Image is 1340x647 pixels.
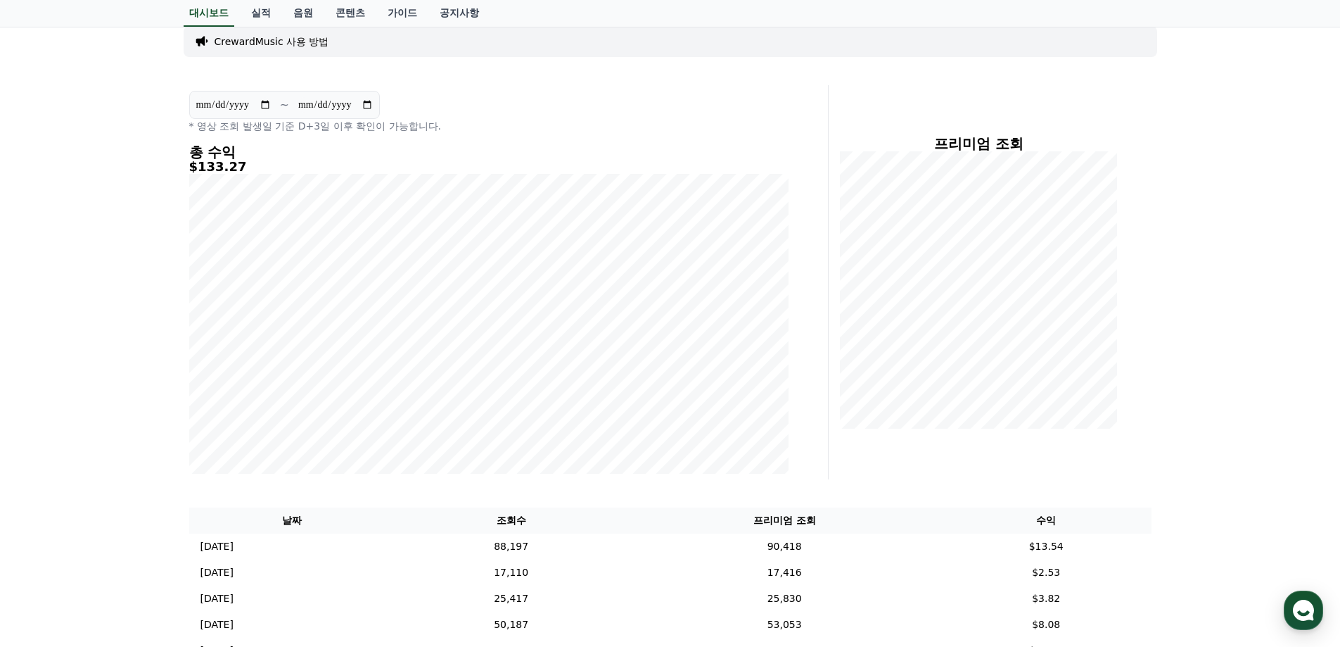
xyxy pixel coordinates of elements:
[215,34,329,49] a: CrewardMusic 사용 방법
[627,586,941,612] td: 25,830
[189,144,789,160] h4: 총 수익
[208,467,243,479] span: Settings
[395,560,627,586] td: 17,110
[627,534,941,560] td: 90,418
[181,446,270,482] a: Settings
[627,612,941,638] td: 53,053
[280,96,289,113] p: ~
[395,586,627,612] td: 25,417
[200,565,234,580] p: [DATE]
[200,591,234,606] p: [DATE]
[93,446,181,482] a: Messages
[840,136,1118,151] h4: 프리미엄 조회
[189,119,789,133] p: * 영상 조회 발생일 기준 D+3일 이후 확인이 가능합니다.
[941,534,1151,560] td: $13.54
[4,446,93,482] a: Home
[200,617,234,632] p: [DATE]
[189,508,395,534] th: 날짜
[189,160,789,174] h5: $133.27
[395,534,627,560] td: 88,197
[627,560,941,586] td: 17,416
[941,560,1151,586] td: $2.53
[941,612,1151,638] td: $8.08
[36,467,60,479] span: Home
[941,508,1151,534] th: 수익
[117,468,158,479] span: Messages
[200,539,234,554] p: [DATE]
[627,508,941,534] th: 프리미엄 조회
[941,586,1151,612] td: $3.82
[395,508,627,534] th: 조회수
[395,612,627,638] td: 50,187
